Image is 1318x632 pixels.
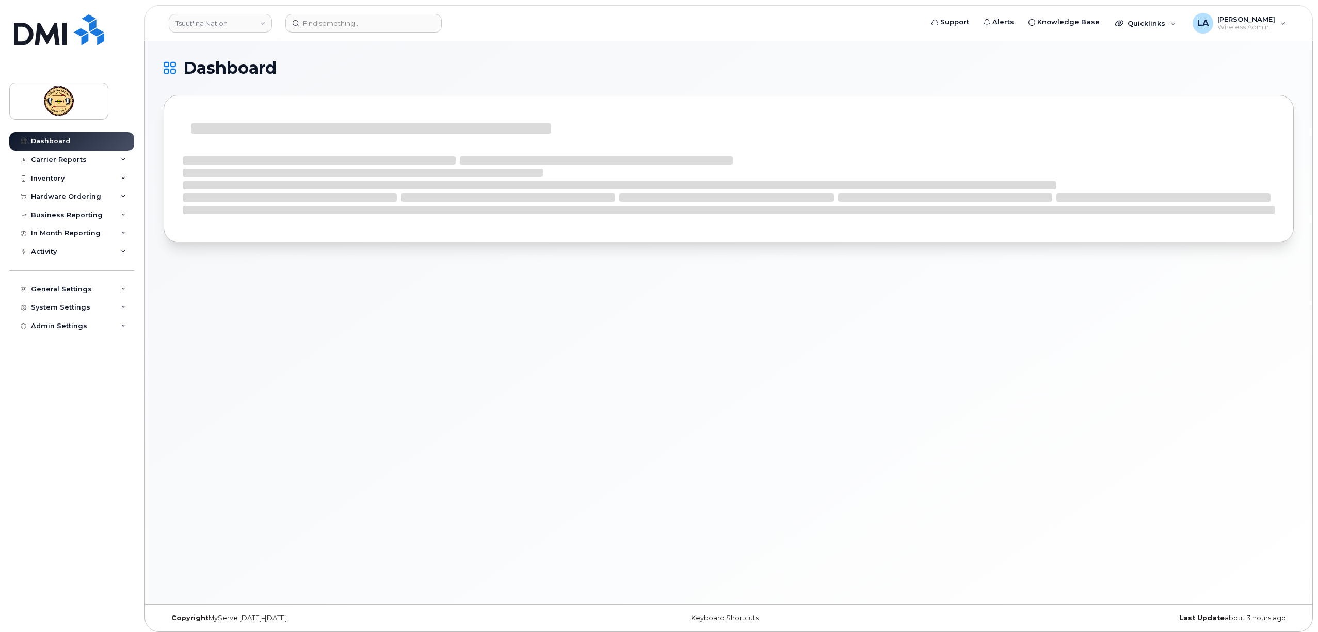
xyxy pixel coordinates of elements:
strong: Copyright [171,614,208,622]
a: Keyboard Shortcuts [691,614,759,622]
div: MyServe [DATE]–[DATE] [164,614,540,622]
strong: Last Update [1179,614,1225,622]
div: about 3 hours ago [917,614,1294,622]
span: Dashboard [183,60,277,76]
